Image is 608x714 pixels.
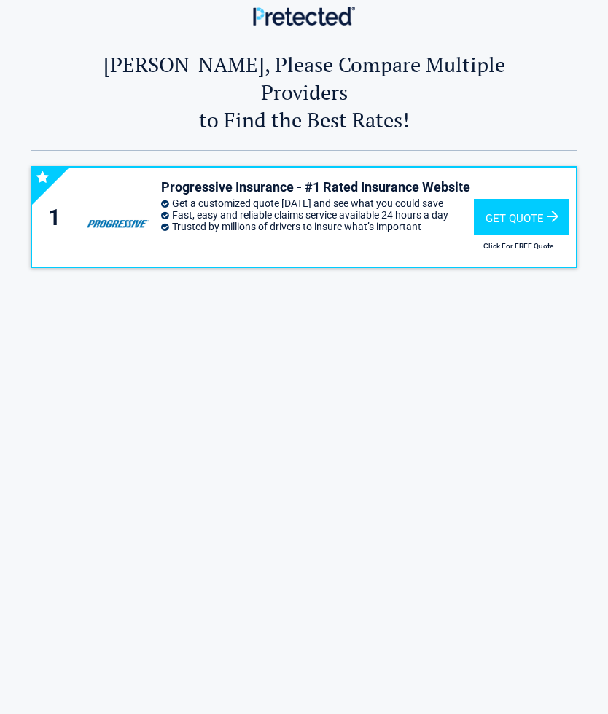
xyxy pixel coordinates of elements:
li: Fast, easy and reliable claims service available 24 hours a day [161,209,474,221]
h2: [PERSON_NAME], Please Compare Multiple Providers to Find the Best Rates! [77,50,532,133]
div: 1 [47,201,69,234]
h2: Click For FREE Quote [474,242,564,250]
img: progressive's logo [82,200,153,235]
h3: Progressive Insurance - #1 Rated Insurance Website [161,178,474,195]
img: Main Logo [253,7,355,25]
li: Get a customized quote [DATE] and see what you could save [161,197,474,209]
div: Get Quote [474,199,569,235]
li: Trusted by millions of drivers to insure what’s important [161,221,474,232]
